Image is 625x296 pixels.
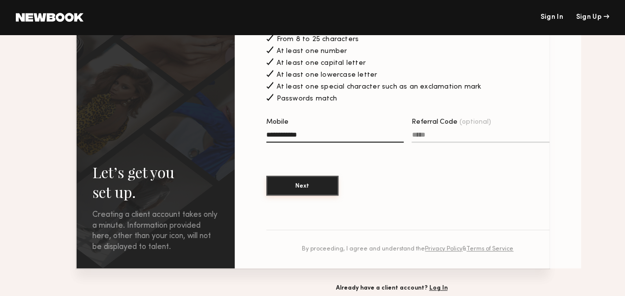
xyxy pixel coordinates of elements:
span: Passwords match [277,96,337,102]
div: By proceeding, I agree and understand the & [266,246,549,252]
button: Next [266,176,338,196]
div: Sign Up [576,14,609,21]
div: Creating a client account takes only a minute. Information provided here, other than your icon, w... [92,210,219,252]
span: (optional) [459,119,491,126]
span: From 8 to 25 characters [277,36,359,43]
a: Sign In [540,14,563,21]
h2: Let’s get you set up. [92,162,219,202]
a: Log In [429,285,448,291]
div: Mobile [266,119,404,126]
span: At least one lowercase letter [277,72,377,79]
span: At least one special character such as an exclamation mark [277,84,482,91]
a: Terms of Service [466,246,513,252]
a: Privacy Policy [425,246,462,252]
input: Referral Code(optional) [412,131,549,143]
input: Mobile [266,131,404,143]
span: At least one number [277,48,347,55]
span: At least one capital letter [277,60,366,67]
div: Already have a client account? [234,285,550,292]
div: Referral Code [412,119,549,126]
